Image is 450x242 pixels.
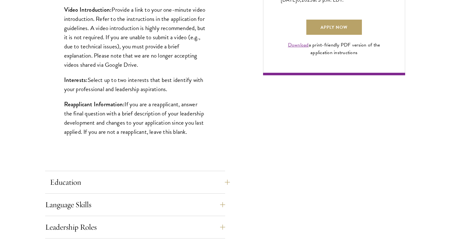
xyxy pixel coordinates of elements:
a: Download [288,41,309,49]
a: Apply Now [306,20,362,35]
strong: Video Introduction: [64,5,112,14]
button: Education [50,175,230,190]
button: Language Skills [45,197,225,212]
p: Select up to two interests that best identify with your professional and leadership aspirations. [64,75,206,94]
p: If you are a reapplicant, answer the final question with a brief description of your leadership d... [64,100,206,136]
div: a print-friendly PDF version of the application instructions [281,41,387,56]
strong: Interests: [64,76,88,84]
strong: Reapplicant Information: [64,100,125,109]
p: Provide a link to your one-minute video introduction. Refer to the instructions in the applicatio... [64,5,206,69]
button: Leadership Roles [45,220,225,235]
